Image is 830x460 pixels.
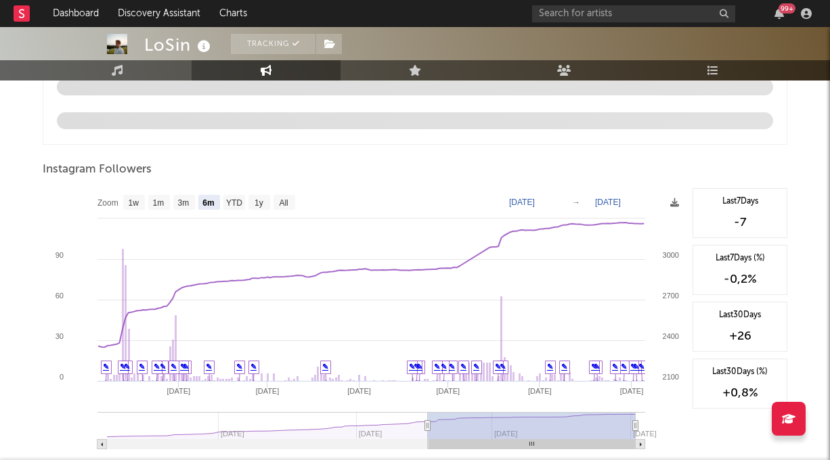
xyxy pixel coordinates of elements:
[700,309,780,321] div: Last 30 Days
[120,363,126,371] a: ✎
[124,363,130,371] a: ✎
[56,251,64,259] text: 90
[178,198,190,208] text: 3m
[663,332,679,340] text: 2400
[139,363,145,371] a: ✎
[700,366,780,378] div: Last 30 Days (%)
[561,363,567,371] a: ✎
[572,198,580,207] text: →
[153,198,165,208] text: 1m
[347,387,371,395] text: [DATE]
[591,363,597,371] a: ✎
[279,198,288,208] text: All
[663,373,679,381] text: 2100
[441,363,447,371] a: ✎
[638,363,645,371] a: ✎
[460,363,466,371] a: ✎
[700,271,780,287] div: -0,2 %
[700,252,780,264] div: Last 7 Days (%)
[180,363,186,371] a: ✎
[630,363,636,371] a: ✎
[434,363,440,371] a: ✎
[56,292,64,300] text: 60
[449,363,455,371] a: ✎
[500,363,506,371] a: ✎
[700,214,780,231] div: -7
[774,8,784,19] button: 99+
[56,332,64,340] text: 30
[528,387,552,395] text: [DATE]
[409,363,415,371] a: ✎
[663,292,679,300] text: 2700
[97,198,118,208] text: Zoom
[532,5,735,22] input: Search for artists
[700,385,780,401] div: +0,8 %
[509,198,535,207] text: [DATE]
[495,363,501,371] a: ✎
[167,387,190,395] text: [DATE]
[160,363,166,371] a: ✎
[250,363,257,371] a: ✎
[236,363,242,371] a: ✎
[700,195,780,208] div: Last 7 Days
[436,387,460,395] text: [DATE]
[144,34,214,56] div: LoSin
[612,363,618,371] a: ✎
[595,198,621,207] text: [DATE]
[103,363,109,371] a: ✎
[255,198,263,208] text: 1y
[129,198,139,208] text: 1w
[202,198,214,208] text: 6m
[322,363,328,371] a: ✎
[60,373,64,381] text: 0
[473,363,479,371] a: ✎
[206,363,212,371] a: ✎
[547,363,553,371] a: ✎
[43,162,152,178] span: Instagram Followers
[633,430,657,438] text: [DATE]
[663,251,679,259] text: 3000
[414,363,420,371] a: ✎
[171,363,177,371] a: ✎
[154,363,160,371] a: ✎
[256,387,280,395] text: [DATE]
[700,328,780,344] div: +26
[621,363,627,371] a: ✎
[620,387,644,395] text: [DATE]
[226,198,242,208] text: YTD
[231,34,315,54] button: Tracking
[779,3,795,14] div: 99 +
